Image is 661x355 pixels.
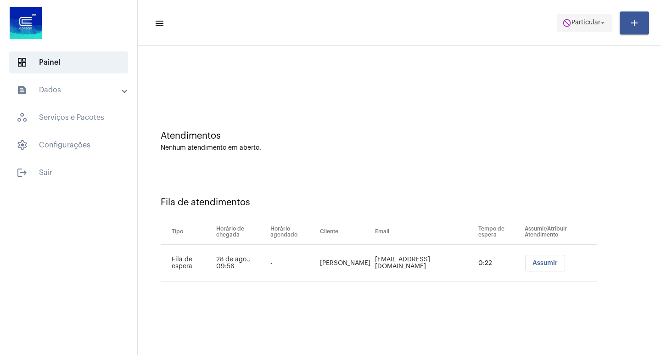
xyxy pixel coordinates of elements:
th: Email [373,219,476,245]
span: sidenav icon [17,140,28,151]
div: Atendimentos [161,131,638,141]
span: Particular [571,20,600,26]
td: [EMAIL_ADDRESS][DOMAIN_NAME] [373,245,476,282]
span: sidenav icon [17,112,28,123]
th: Horário agendado [268,219,318,245]
td: - [268,245,318,282]
mat-panel-title: Dados [17,85,123,96]
th: Tempo de espera [476,219,522,245]
img: d4669ae0-8c07-2337-4f67-34b0df7f5ae4.jpeg [7,5,44,41]
th: Tipo [161,219,214,245]
button: Assumir [525,255,565,271]
mat-icon: add [629,17,640,28]
mat-expansion-panel-header: sidenav iconDados [6,79,137,101]
mat-icon: sidenav icon [17,167,28,178]
mat-icon: do_not_disturb [562,18,571,28]
th: Assumir/Atribuir Atendimento [522,219,597,245]
td: Fila de espera [161,245,214,282]
span: Sair [9,162,128,184]
th: Cliente [318,219,373,245]
div: Fila de atendimentos [161,197,638,208]
td: 28 de ago., 09:56 [214,245,268,282]
mat-icon: arrow_drop_down [599,19,607,27]
span: sidenav icon [17,57,28,68]
th: Horário de chegada [214,219,268,245]
td: 0:22 [476,245,522,282]
span: Serviços e Pacotes [9,107,128,129]
span: Configurações [9,134,128,156]
mat-icon: sidenav icon [17,85,28,96]
mat-chip-list: selection [525,255,597,271]
div: Nenhum atendimento em aberto. [161,145,638,152]
span: Assumir [532,260,558,266]
span: Painel [9,51,128,73]
mat-icon: sidenav icon [154,18,163,29]
td: [PERSON_NAME] [318,245,373,282]
button: Particular [557,14,612,32]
